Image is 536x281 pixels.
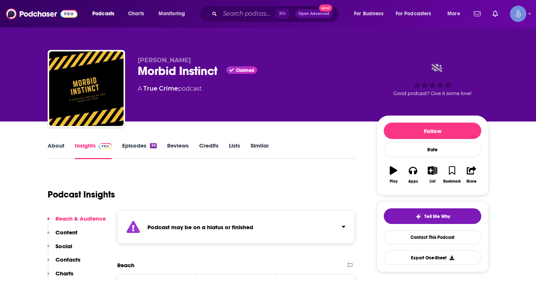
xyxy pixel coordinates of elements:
[48,142,64,159] a: About
[384,250,481,265] button: Export One-Sheet
[55,215,106,222] p: Reach & Audience
[55,270,73,277] p: Charts
[220,8,275,20] input: Search podcasts, credits, & more...
[393,91,472,96] span: Good podcast? Give it some love!
[153,8,195,20] button: open menu
[207,5,346,22] div: Search podcasts, credits, & more...
[471,7,484,20] a: Show notifications dropdown
[48,189,115,200] h1: Podcast Insights
[384,123,481,139] button: Follow
[117,211,355,244] section: Click to expand status details
[55,229,77,236] p: Content
[47,243,72,256] button: Social
[49,51,124,126] img: Morbid Instinct
[510,6,526,22] button: Show profile menu
[384,208,481,224] button: tell me why sparkleTell Me Why
[122,142,157,159] a: Episodes39
[403,161,422,188] button: Apps
[117,262,134,269] h2: Reach
[47,215,106,229] button: Reach & Audience
[150,143,157,148] div: 39
[447,9,460,19] span: More
[319,4,332,12] span: New
[384,161,403,188] button: Play
[390,179,398,184] div: Play
[275,9,289,19] span: ⌘ K
[236,69,254,72] span: Claimed
[396,9,431,19] span: For Podcasters
[423,161,442,188] button: List
[99,143,112,149] img: Podchaser Pro
[47,256,80,270] button: Contacts
[415,214,421,220] img: tell me why sparkle
[510,6,526,22] span: Logged in as Spiral5-G1
[424,214,450,220] span: Tell Me Why
[147,224,253,231] strong: Podcast may be on a hiatus or finished
[295,9,333,18] button: Open AdvancedNew
[229,142,240,159] a: Lists
[87,8,124,20] button: open menu
[442,8,469,20] button: open menu
[443,179,461,184] div: Bookmark
[384,142,481,157] div: Rate
[92,9,114,19] span: Podcasts
[408,179,418,184] div: Apps
[138,57,191,64] span: [PERSON_NAME]
[299,12,329,16] span: Open Advanced
[55,243,72,250] p: Social
[430,179,435,184] div: List
[159,9,185,19] span: Monitoring
[6,7,77,21] img: Podchaser - Follow, Share and Rate Podcasts
[349,8,393,20] button: open menu
[138,84,202,93] div: A podcast
[489,7,501,20] a: Show notifications dropdown
[47,229,77,243] button: Content
[442,161,462,188] button: Bookmark
[199,142,218,159] a: Credits
[75,142,112,159] a: InsightsPodchaser Pro
[391,8,442,20] button: open menu
[354,9,383,19] span: For Business
[251,142,269,159] a: Similar
[128,9,144,19] span: Charts
[384,230,481,244] a: Contact This Podcast
[462,161,481,188] button: Share
[510,6,526,22] img: User Profile
[167,142,189,159] a: Reviews
[143,85,178,92] a: True Crime
[55,256,80,263] p: Contacts
[377,57,488,103] div: Good podcast? Give it some love!
[123,8,149,20] a: Charts
[466,179,476,184] div: Share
